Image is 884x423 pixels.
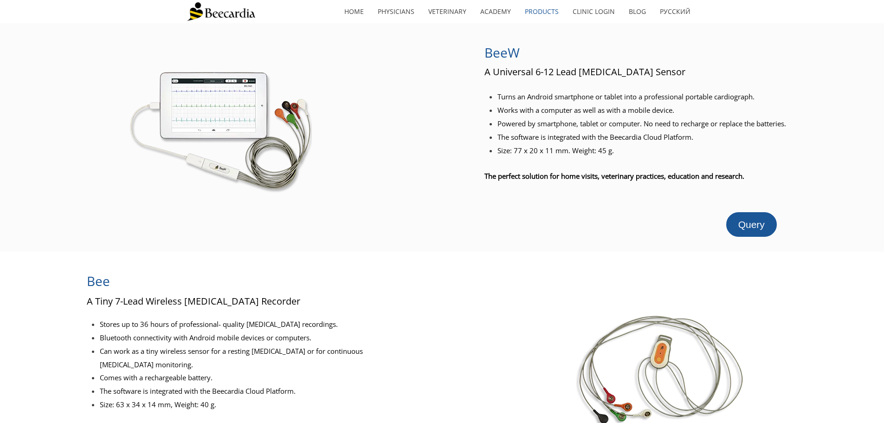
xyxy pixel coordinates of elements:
span: A Tiny 7-Lead Wireless [MEDICAL_DATA] Recorder [87,295,300,307]
span: Powered by smartphone, tablet or computer. No need to recharge or replace the batteries. [497,119,786,128]
a: home [337,1,371,22]
a: Query [726,212,777,237]
span: The software is integrated with the Beecardia Cloud Platform. [100,386,296,396]
span: Bee [87,272,110,290]
img: Beecardia [187,2,255,21]
span: BeeW [484,44,520,61]
a: Academy [473,1,518,22]
a: Blog [622,1,653,22]
span: Size: 77 x 20 x 11 mm. Weight: 45 g. [497,146,614,155]
span: The software is integrated with the Beecardia Cloud Platform. [497,132,693,142]
span: Works with a computer as well as with a mobile device. [497,105,674,115]
span: Can work as a tiny wireless sensor for a resting [MEDICAL_DATA] or for continuous [MEDICAL_DATA] ... [100,346,363,369]
a: Русский [653,1,697,22]
span: Turns an Android smartphone or tablet into a professional portable cardiograph. [497,92,755,101]
span: A Universal 6-12 Lead [MEDICAL_DATA] Sensor [484,65,685,78]
a: Veterinary [421,1,473,22]
span: Comes with a rechargeable battery. [100,373,213,382]
span: Query [738,219,765,230]
span: The perfect solution for home visits, veterinary practices, education and research. [484,171,744,181]
span: Bluetooth connectivity with Android mobile devices or computers. [100,333,311,342]
span: Stores up to 36 hours of professional- quality [MEDICAL_DATA] recordings. [100,319,338,329]
a: Clinic Login [566,1,622,22]
a: Products [518,1,566,22]
a: Physicians [371,1,421,22]
span: Size: 63 x 34 x 14 mm, Weight: 40 g. [100,400,216,409]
